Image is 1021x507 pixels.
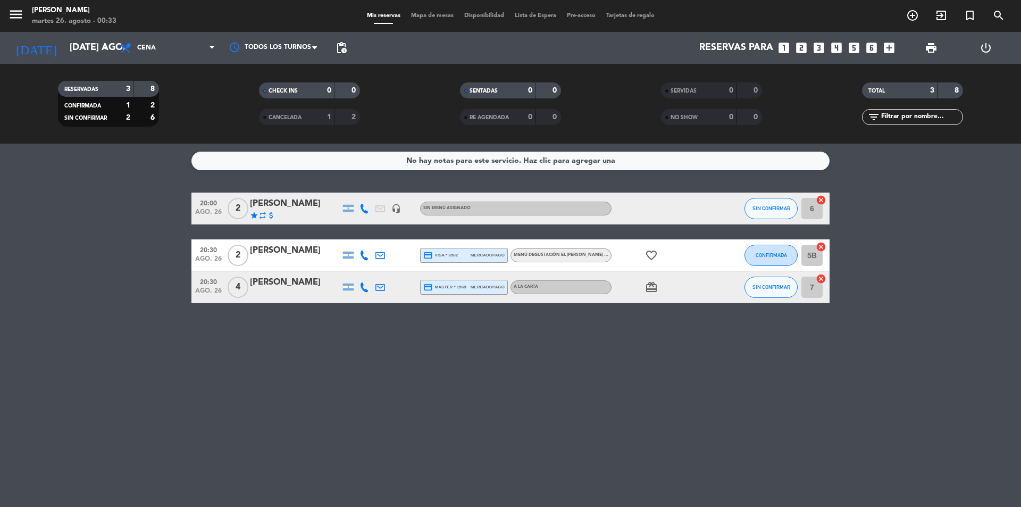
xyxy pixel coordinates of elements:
span: mercadopago [471,284,505,290]
strong: 0 [352,87,358,94]
span: CONFIRMADA [64,103,101,109]
strong: 2 [352,113,358,121]
span: Menú degustación El [PERSON_NAME] de [GEOGRAPHIC_DATA] [514,253,655,257]
strong: 0 [553,113,559,121]
span: Cena [137,44,156,52]
i: cancel [816,195,826,205]
span: 2 [228,245,248,266]
span: SIN CONFIRMAR [752,284,790,290]
div: martes 26. agosto - 00:33 [32,16,116,27]
span: A la carta [514,285,538,289]
span: mercadopago [471,252,505,259]
button: menu [8,6,24,26]
span: Lista de Espera [509,13,562,19]
span: Pre-acceso [562,13,601,19]
strong: 8 [955,87,961,94]
i: credit_card [423,251,433,260]
strong: 1 [126,102,130,109]
strong: 0 [754,87,760,94]
span: CHECK INS [269,88,298,94]
i: favorite_border [645,249,658,262]
strong: 0 [553,87,559,94]
span: ago. 26 [195,287,222,300]
span: ago. 26 [195,255,222,268]
i: looks_one [777,41,791,55]
input: Filtrar por nombre... [880,111,963,123]
i: card_giftcard [645,281,658,294]
span: SENTADAS [470,88,498,94]
i: filter_list [867,111,880,123]
i: exit_to_app [935,9,948,22]
i: looks_6 [865,41,878,55]
i: add_circle_outline [906,9,919,22]
span: Disponibilidad [459,13,509,19]
i: looks_5 [847,41,861,55]
i: looks_4 [830,41,843,55]
span: TOTAL [868,88,885,94]
div: [PERSON_NAME] [250,244,340,257]
i: star [250,211,258,220]
strong: 1 [327,113,331,121]
strong: 2 [126,114,130,121]
span: 2 [228,198,248,219]
i: search [992,9,1005,22]
i: headset_mic [391,204,401,213]
div: LOG OUT [958,32,1013,64]
i: repeat [258,211,267,220]
strong: 0 [528,113,532,121]
span: 4 [228,277,248,298]
div: [PERSON_NAME] [250,276,340,289]
span: 20:30 [195,243,222,255]
span: RE AGENDADA [470,115,509,120]
i: menu [8,6,24,22]
i: cancel [816,242,826,252]
span: ago. 26 [195,209,222,221]
strong: 0 [729,113,733,121]
i: credit_card [423,282,433,292]
span: Mapa de mesas [406,13,459,19]
span: 20:00 [195,196,222,209]
i: attach_money [267,211,275,220]
div: [PERSON_NAME] [32,5,116,16]
button: SIN CONFIRMAR [744,277,798,298]
div: No hay notas para este servicio. Haz clic para agregar una [406,155,615,167]
span: CANCELADA [269,115,302,120]
i: [DATE] [8,36,64,60]
span: Sin menú asignado [423,206,471,210]
strong: 6 [150,114,157,121]
button: SIN CONFIRMAR [744,198,798,219]
span: visa * 6582 [423,251,458,260]
span: Tarjetas de regalo [601,13,660,19]
i: cancel [816,273,826,284]
strong: 0 [729,87,733,94]
i: arrow_drop_down [99,41,112,54]
strong: 0 [528,87,532,94]
button: CONFIRMADA [744,245,798,266]
i: add_box [882,41,896,55]
div: [PERSON_NAME] [250,197,340,211]
span: Reservas para [699,43,773,53]
strong: 2 [150,102,157,109]
span: SIN CONFIRMAR [752,205,790,211]
i: looks_two [794,41,808,55]
span: SIN CONFIRMAR [64,115,107,121]
strong: 8 [150,85,157,93]
span: print [925,41,938,54]
strong: 0 [754,113,760,121]
strong: 3 [930,87,934,94]
span: 20:30 [195,275,222,287]
i: power_settings_new [980,41,992,54]
span: NO SHOW [671,115,698,120]
span: RESERVADAS [64,87,98,92]
i: looks_3 [812,41,826,55]
span: pending_actions [335,41,348,54]
span: SERVIDAS [671,88,697,94]
i: turned_in_not [964,9,976,22]
span: CONFIRMADA [756,252,787,258]
span: master * 1569 [423,282,466,292]
span: Mis reservas [362,13,406,19]
strong: 3 [126,85,130,93]
strong: 0 [327,87,331,94]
